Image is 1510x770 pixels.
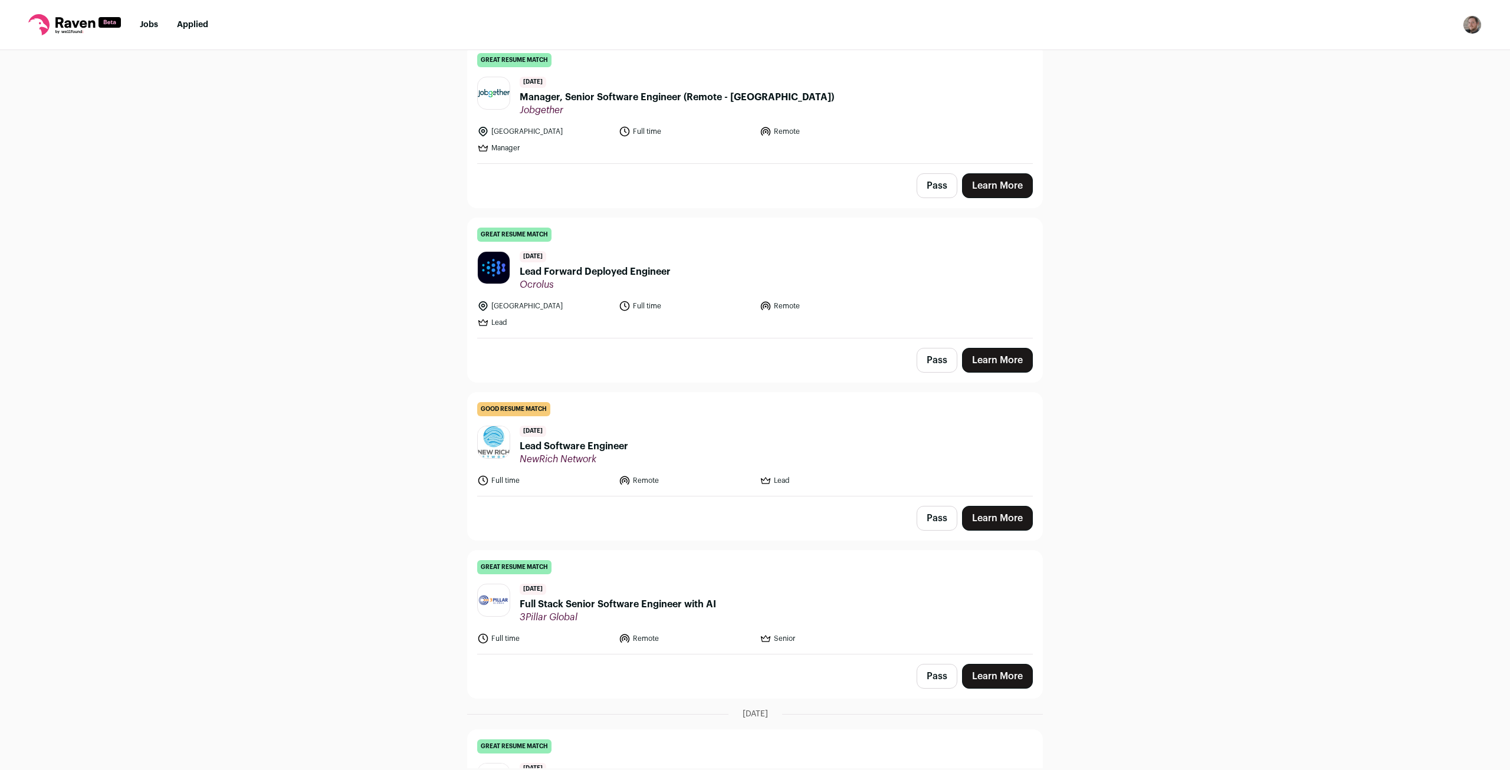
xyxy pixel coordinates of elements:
[477,739,552,753] div: great resume match
[177,21,208,29] a: Applied
[477,633,612,644] li: Full time
[520,265,671,279] span: Lead Forward Deployed Engineer
[478,252,510,284] img: 0d7b8d9a3b577bd6c2caada355c5447f3f819241826a91b1594fa99c421327aa.jpg
[468,551,1042,654] a: great resume match [DATE] Full Stack Senior Software Engineer with AI 3Pillar Global Full time Re...
[468,393,1042,496] a: good resume match [DATE] Lead Software Engineer NewRich Network Full time Remote Lead
[760,126,894,137] li: Remote
[962,348,1033,373] a: Learn More
[760,633,894,644] li: Senior
[520,453,628,465] span: NewRich Network
[743,708,768,720] span: [DATE]
[477,560,552,574] div: great resume match
[468,44,1042,163] a: great resume match [DATE] Manager, Senior Software Engineer (Remote - [GEOGRAPHIC_DATA]) Jobgethe...
[478,426,510,458] img: 9baaab36ece22fe6ac8097e589c457fbc772a371736619bb486748b664f3d321.jpg
[760,475,894,486] li: Lead
[477,475,612,486] li: Full time
[520,611,716,623] span: 3Pillar Global
[962,173,1033,198] a: Learn More
[917,506,957,531] button: Pass
[478,595,510,606] img: 48b08c8922cd01b20da378ff150cd130447836b56f8d53862a80fcecb468a88d.png
[520,279,671,291] span: Ocrolus
[619,475,753,486] li: Remote
[477,53,552,67] div: great resume match
[520,90,834,104] span: Manager, Senior Software Engineer (Remote - [GEOGRAPHIC_DATA])
[962,506,1033,531] a: Learn More
[478,89,510,97] img: 2f0507b7b970e2aa8dbb0a678288a59332fe383c5938d70ab71b04b158010895.jpg
[619,300,753,312] li: Full time
[520,251,546,262] span: [DATE]
[477,142,612,154] li: Manager
[520,597,716,611] span: Full Stack Senior Software Engineer with AI
[917,664,957,689] button: Pass
[1463,15,1482,34] button: Open dropdown
[917,173,957,198] button: Pass
[468,218,1042,338] a: great resume match [DATE] Lead Forward Deployed Engineer Ocrolus [GEOGRAPHIC_DATA] Full time Remo...
[477,228,552,242] div: great resume match
[140,21,158,29] a: Jobs
[760,300,894,312] li: Remote
[917,348,957,373] button: Pass
[477,402,550,416] div: good resume match
[520,77,546,88] span: [DATE]
[520,426,546,437] span: [DATE]
[619,126,753,137] li: Full time
[520,104,834,116] span: Jobgether
[520,439,628,453] span: Lead Software Engineer
[619,633,753,644] li: Remote
[1463,15,1482,34] img: 14457188-medium_jpg
[477,317,612,328] li: Lead
[477,126,612,137] li: [GEOGRAPHIC_DATA]
[477,300,612,312] li: [GEOGRAPHIC_DATA]
[520,584,546,595] span: [DATE]
[962,664,1033,689] a: Learn More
